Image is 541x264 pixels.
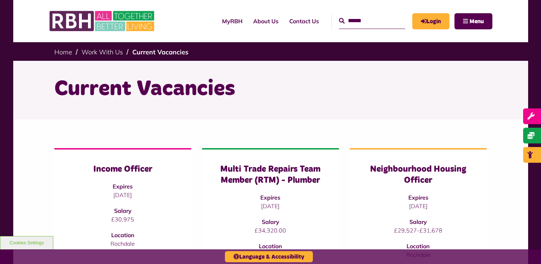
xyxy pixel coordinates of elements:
[132,48,188,56] a: Current Vacancies
[216,164,325,186] h3: Multi Trade Repairs Team Member (RTM) - Plumber
[509,232,541,264] iframe: Netcall Web Assistant for live chat
[69,164,177,175] h3: Income Officer
[54,48,72,56] a: Home
[260,194,280,201] strong: Expires
[49,7,156,35] img: RBH
[454,13,492,29] button: Navigation
[114,207,132,214] strong: Salary
[284,11,324,31] a: Contact Us
[259,243,282,250] strong: Location
[364,226,472,235] p: £29,527-£31,678
[364,202,472,210] p: [DATE]
[248,11,284,31] a: About Us
[225,251,313,262] button: Language & Accessibility
[216,202,325,210] p: [DATE]
[262,218,279,225] strong: Salary
[113,183,133,190] strong: Expires
[216,226,325,235] p: £34,320.00
[69,239,177,248] p: Rochdale
[408,194,428,201] strong: Expires
[364,164,472,186] h3: Neighbourhood Housing Officer
[469,19,484,24] span: Menu
[69,215,177,224] p: £30,975
[412,13,449,29] a: MyRBH
[409,218,427,225] strong: Salary
[82,48,123,56] a: Work With Us
[217,11,248,31] a: MyRBH
[54,75,487,103] h1: Current Vacancies
[407,243,430,250] strong: Location
[69,191,177,199] p: [DATE]
[111,231,134,239] strong: Location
